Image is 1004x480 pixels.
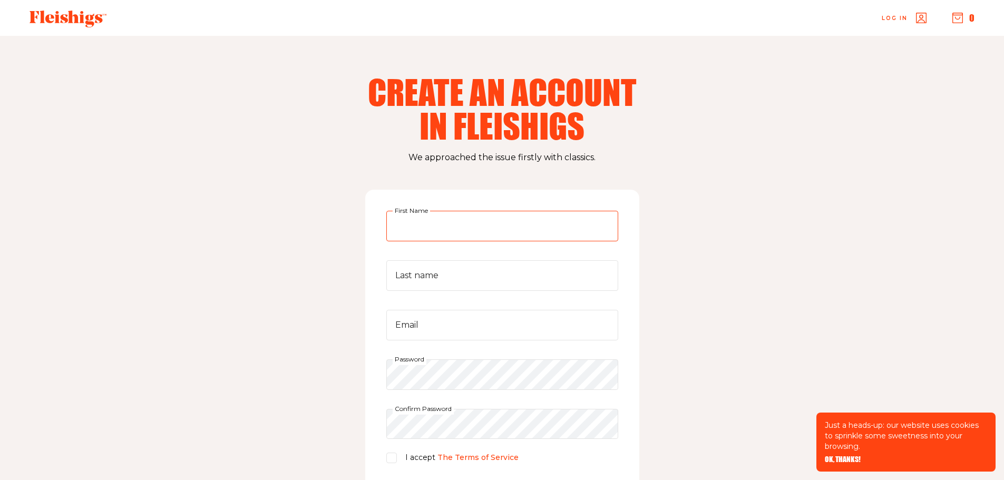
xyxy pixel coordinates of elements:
h2: Create an account in fleishigs [367,75,637,142]
input: Password [386,359,618,390]
input: Last name [386,260,618,291]
input: First Name [386,211,618,241]
input: I accept The Terms of Service [386,453,397,463]
button: OK, THANKS! [825,456,861,463]
input: Confirm Password [386,409,618,439]
input: Email [386,310,618,340]
p: We approached the issue firstly with classics. [112,151,892,164]
button: 0 [952,12,974,24]
label: Password [393,353,426,365]
label: First Name [393,205,430,217]
p: Just a heads-up: our website uses cookies to sprinkle some sweetness into your browsing. [825,420,987,452]
label: Confirm Password [393,403,454,414]
p: I accept [405,452,519,464]
a: The Terms of Service [437,453,519,462]
a: Log in [882,13,927,23]
span: Log in [882,14,908,22]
